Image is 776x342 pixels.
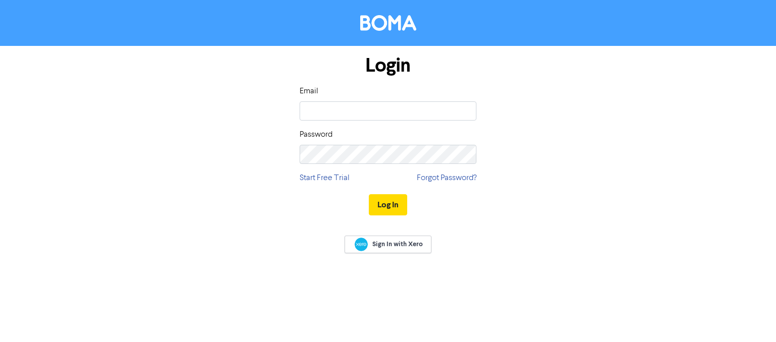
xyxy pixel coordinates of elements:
a: Start Free Trial [300,172,350,184]
button: Log In [369,194,407,215]
h1: Login [300,54,476,77]
a: Forgot Password? [417,172,476,184]
iframe: Chat Widget [725,294,776,342]
a: Sign In with Xero [345,236,431,253]
label: Email [300,85,318,97]
img: Xero logo [355,238,368,251]
span: Sign In with Xero [372,240,423,249]
img: BOMA Logo [360,15,416,31]
label: Password [300,129,332,141]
